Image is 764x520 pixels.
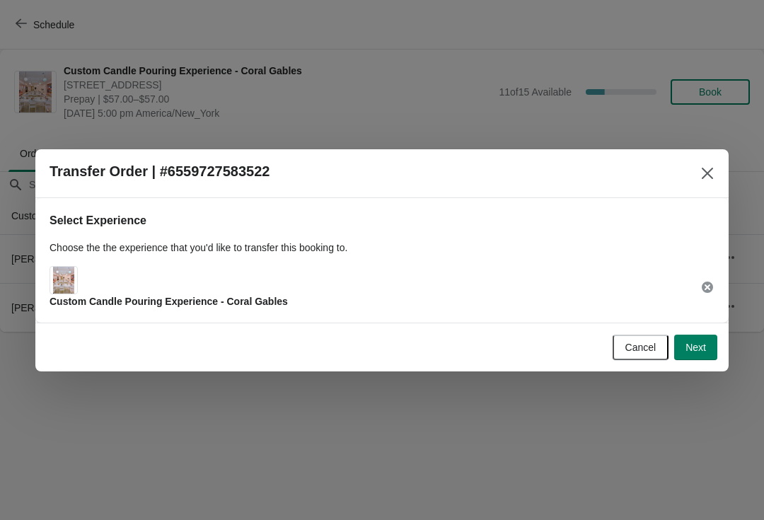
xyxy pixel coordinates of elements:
span: Next [685,342,706,353]
p: Choose the the experience that you'd like to transfer this booking to. [50,241,714,255]
span: Custom Candle Pouring Experience - Coral Gables [50,296,288,307]
button: Close [695,161,720,186]
h2: Transfer Order | #6559727583522 [50,163,270,180]
span: Cancel [625,342,656,353]
button: Cancel [613,335,669,360]
button: Next [674,335,717,360]
h2: Select Experience [50,212,714,229]
img: Main Experience Image [53,267,75,294]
